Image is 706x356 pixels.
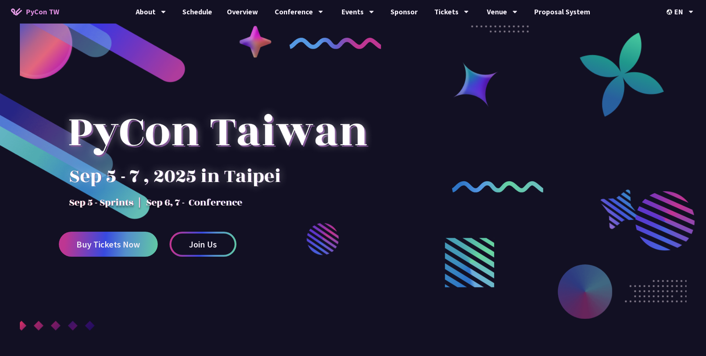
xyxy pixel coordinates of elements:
a: PyCon TW [4,3,67,21]
span: Buy Tickets Now [76,240,140,249]
img: curly-2.e802c9f.png [452,181,544,192]
span: PyCon TW [26,6,59,17]
img: Home icon of PyCon TW 2025 [11,8,22,15]
a: Join Us [170,232,236,257]
img: Locale Icon [667,9,674,15]
img: curly-1.ebdbada.png [289,38,381,49]
span: Join Us [189,240,217,249]
a: Buy Tickets Now [59,232,158,257]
